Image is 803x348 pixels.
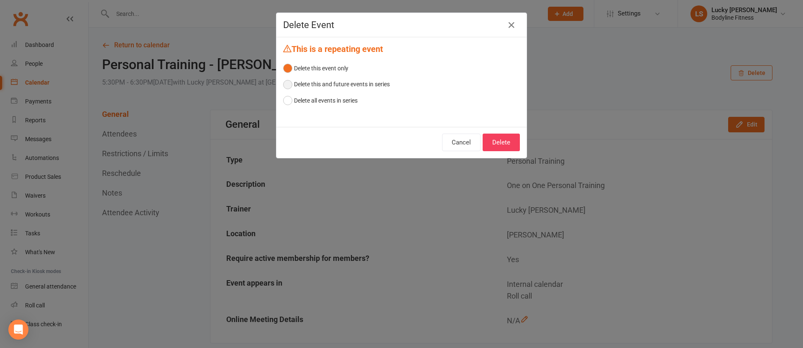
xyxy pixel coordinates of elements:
div: Open Intercom Messenger [8,320,28,340]
h4: This is a repeating event [283,44,520,54]
button: Cancel [442,134,481,151]
button: Delete this event only [283,60,348,76]
button: Close [505,18,518,32]
h4: Delete Event [283,20,520,30]
button: Delete all events in series [283,93,358,108]
button: Delete this and future events in series [283,76,390,92]
button: Delete [483,134,520,151]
